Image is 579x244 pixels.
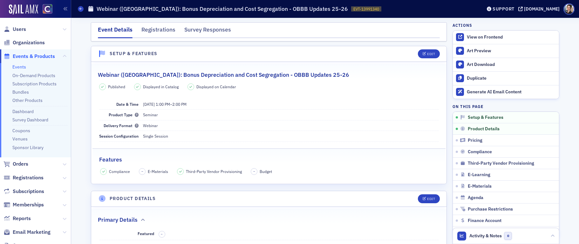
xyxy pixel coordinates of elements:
button: [DOMAIN_NAME] [518,7,562,11]
a: Venues [12,136,28,142]
span: Seminar [143,112,158,117]
span: EVT-13991340 [353,6,379,12]
span: Profile [563,4,575,15]
span: Users [13,26,26,33]
span: Memberships [13,201,44,208]
h4: Setup & Features [110,50,157,57]
span: E-Materials [468,183,492,189]
img: SailAMX [9,4,38,15]
time: 1:00 PM [156,102,170,107]
span: Third-Party Vendor Provisioning [468,161,534,166]
div: Edit [427,52,435,56]
button: Generate AI Email Content [453,85,559,99]
span: Budget [260,169,272,174]
a: Events [12,64,26,70]
a: Dashboard [12,109,34,114]
h4: Product Details [110,195,156,202]
button: Duplicate [453,71,559,85]
h1: Webinar ([GEOGRAPHIC_DATA]): Bonus Depreciation and Cost Segregation - OBBB Updates 25-26 [97,5,348,13]
div: Registrations [141,25,175,37]
button: Edit [418,194,440,203]
span: Session Configuration [99,133,139,139]
span: Reports [13,215,31,222]
a: Registrations [3,174,44,181]
div: [DOMAIN_NAME] [524,6,560,12]
span: Events & Products [13,53,55,60]
span: – [161,232,163,236]
span: E-Learning [468,172,490,178]
a: Users [3,26,26,33]
h4: Actions [453,22,472,28]
div: Art Download [467,62,556,68]
h2: Webinar ([GEOGRAPHIC_DATA]): Bonus Depreciation and Cost Segregation - OBBB Updates 25-26 [98,71,349,79]
div: Duplicate [467,75,556,81]
div: Survey Responses [184,25,231,37]
span: Compliance [109,169,130,174]
a: Sponsor Library [12,145,44,150]
a: Other Products [12,97,43,103]
a: Organizations [3,39,45,46]
h2: Features [99,155,122,164]
a: Art Preview [453,44,559,58]
span: Purchase Restrictions [468,206,513,212]
div: Art Preview [467,48,556,54]
span: E-Materials [148,169,168,174]
a: Email Marketing [3,229,51,236]
a: Subscriptions [3,188,44,195]
div: Generate AI Email Content [467,89,556,95]
h2: Primary Details [98,216,138,224]
span: Delivery Format [104,123,139,128]
a: Orders [3,161,28,168]
a: Reports [3,215,31,222]
span: Registrations [13,174,44,181]
span: – [253,169,255,174]
a: Subscription Products [12,81,57,87]
a: View on Frontend [453,31,559,44]
span: Displayed in Catalog [143,84,179,90]
a: Bundles [12,89,29,95]
div: Edit [427,197,435,201]
span: Activity & Notes [469,233,502,239]
span: Pricing [468,138,482,143]
span: – [141,169,143,174]
span: Displayed on Calendar [196,84,236,90]
span: Setup & Features [468,115,503,120]
span: – [143,102,187,107]
span: Single Session [143,133,168,139]
h4: On this page [453,104,559,109]
span: Product Type [109,112,139,117]
span: Orders [13,161,28,168]
span: Organizations [13,39,45,46]
span: Featured [138,231,154,236]
a: Coupons [12,128,30,133]
a: Art Download [453,58,559,71]
span: Third-Party Vendor Provisioning [186,169,242,174]
span: 0 [504,232,512,240]
div: View on Frontend [467,34,556,40]
span: Published [108,84,125,90]
span: Date & Time [116,102,139,107]
span: [DATE] [143,102,155,107]
a: Memberships [3,201,44,208]
a: On-Demand Products [12,73,55,78]
span: Compliance [468,149,492,155]
span: Agenda [468,195,483,201]
button: Edit [418,49,440,58]
time: 2:00 PM [172,102,187,107]
span: Finance Account [468,218,501,224]
div: Event Details [98,25,133,38]
img: SailAMX [43,4,52,14]
span: Email Marketing [13,229,51,236]
a: View Homepage [38,4,52,15]
div: Support [493,6,514,12]
span: Product Details [468,126,500,132]
span: Subscriptions [13,188,44,195]
a: Events & Products [3,53,55,60]
a: Survey Dashboard [12,117,48,123]
span: Webinar [143,123,158,128]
